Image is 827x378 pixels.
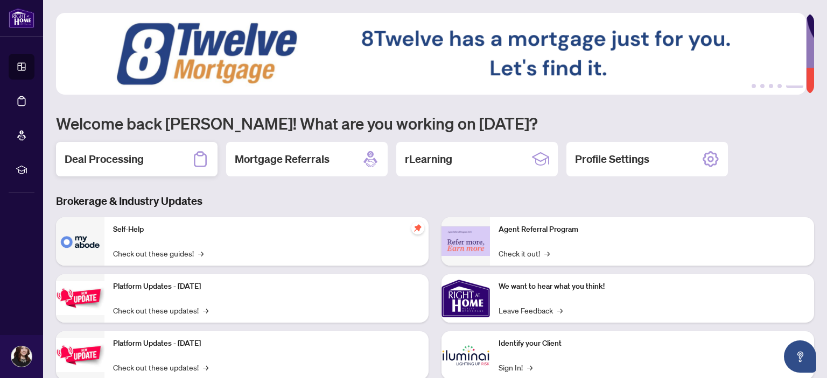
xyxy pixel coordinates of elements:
h2: rLearning [405,152,452,167]
span: → [544,247,550,259]
h2: Profile Settings [575,152,649,167]
img: Agent Referral Program [441,226,490,256]
a: Check it out!→ [499,247,550,259]
h3: Brokerage & Industry Updates [56,194,814,209]
a: Check out these updates!→ [113,361,208,373]
img: Profile Icon [11,346,32,367]
a: Check out these guides!→ [113,247,204,259]
p: Platform Updates - [DATE] [113,281,420,293]
p: Platform Updates - [DATE] [113,338,420,350]
img: Slide 4 [56,13,806,95]
a: Sign In!→ [499,361,532,373]
h1: Welcome back [PERSON_NAME]! What are you working on [DATE]? [56,113,814,133]
span: → [527,361,532,373]
a: Leave Feedback→ [499,304,563,316]
a: Check out these updates!→ [113,304,208,316]
p: We want to hear what you think! [499,281,805,293]
span: → [203,304,208,316]
span: pushpin [411,222,424,234]
span: → [198,247,204,259]
img: Platform Updates - July 21, 2025 [56,281,104,315]
img: Platform Updates - July 8, 2025 [56,338,104,372]
button: 5 [786,84,803,88]
p: Agent Referral Program [499,224,805,236]
img: We want to hear what you think! [441,274,490,323]
h2: Deal Processing [65,152,144,167]
p: Identify your Client [499,338,805,350]
p: Self-Help [113,224,420,236]
button: 2 [760,84,765,88]
button: 1 [752,84,756,88]
img: Self-Help [56,217,104,266]
img: logo [9,8,34,28]
span: → [557,304,563,316]
button: 3 [769,84,773,88]
h2: Mortgage Referrals [235,152,330,167]
button: Open asap [784,340,816,373]
button: 4 [777,84,782,88]
span: → [203,361,208,373]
